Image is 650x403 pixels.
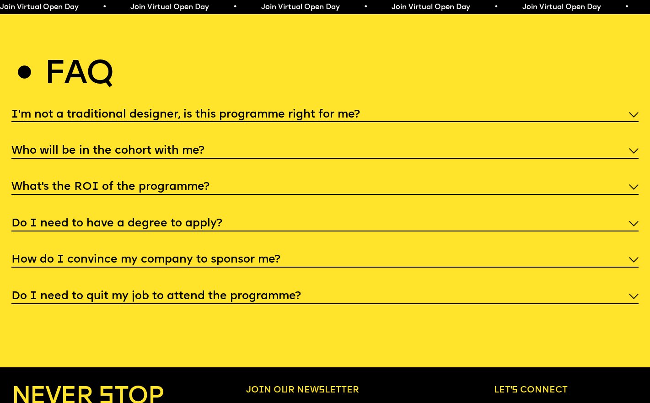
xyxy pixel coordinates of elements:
h6: Join our newsletter [246,385,426,396]
h5: Who will be in the cohort with me? [11,146,204,156]
span: • [494,4,498,11]
h6: Let’s connect [494,385,639,396]
span: • [624,4,629,11]
h5: Do I need to have a degree to apply? [11,219,222,228]
span: • [102,4,107,11]
h5: What’s the ROI of the programme? [11,183,210,192]
span: • [233,4,237,11]
h5: How do I convince my company to sponsor me? [11,255,280,264]
h2: Faq [44,61,113,89]
h5: Do I need to quit my job to attend the programme? [11,292,301,301]
span: • [363,4,367,11]
h5: I'm not a traditional designer, is this programme right for me? [11,110,360,119]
